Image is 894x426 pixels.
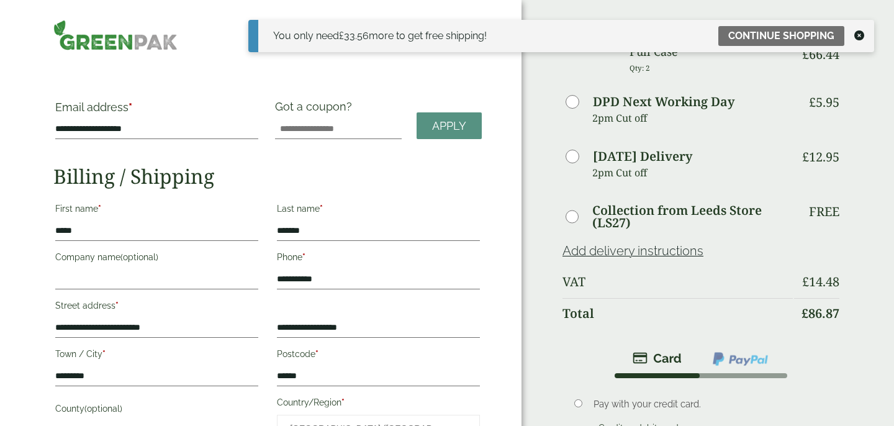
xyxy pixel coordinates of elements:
[562,267,793,297] th: VAT
[84,404,122,414] span: (optional)
[341,397,345,407] abbr: required
[562,243,703,258] a: Add delivery instructions
[115,301,119,310] abbr: required
[592,109,793,127] p: 2pm Cut off
[273,29,487,43] div: You only need more to get free shipping!
[315,349,318,359] abbr: required
[594,397,821,411] p: Pay with your credit card.
[277,394,480,415] label: Country/Region
[801,305,808,322] span: £
[593,96,734,108] label: DPD Next Working Day
[120,252,158,262] span: (optional)
[55,102,258,119] label: Email address
[802,148,839,165] bdi: 12.95
[55,200,258,221] label: First name
[55,248,258,270] label: Company name
[275,100,357,119] label: Got a coupon?
[711,351,769,367] img: ppcp-gateway.png
[802,273,809,290] span: £
[802,148,809,165] span: £
[277,200,480,221] label: Last name
[277,345,480,366] label: Postcode
[718,26,844,46] a: Continue shopping
[339,30,369,42] span: 33.56
[53,20,178,50] img: GreenPak Supplies
[432,119,466,133] span: Apply
[55,400,258,421] label: County
[302,252,305,262] abbr: required
[277,248,480,270] label: Phone
[339,30,344,42] span: £
[802,273,839,290] bdi: 14.48
[55,345,258,366] label: Town / City
[53,165,482,188] h2: Billing / Shipping
[809,94,839,111] bdi: 5.95
[592,204,793,229] label: Collection from Leeds Store (LS27)
[809,94,816,111] span: £
[320,204,323,214] abbr: required
[809,204,839,219] p: Free
[592,163,793,182] p: 2pm Cut off
[55,297,258,318] label: Street address
[633,351,682,366] img: stripe.png
[630,63,650,73] small: Qty: 2
[129,101,132,114] abbr: required
[417,112,482,139] a: Apply
[801,305,839,322] bdi: 86.87
[562,298,793,329] th: Total
[102,349,106,359] abbr: required
[593,150,692,163] label: [DATE] Delivery
[98,204,101,214] abbr: required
